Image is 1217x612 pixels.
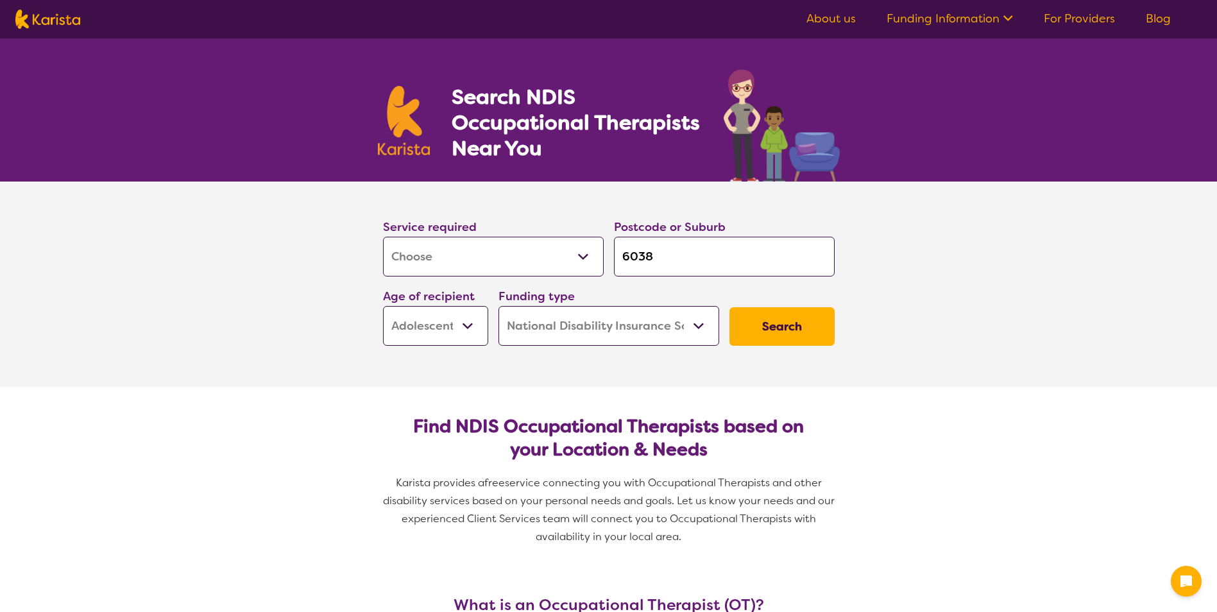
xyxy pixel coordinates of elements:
a: About us [806,11,856,26]
label: Funding type [498,289,575,304]
span: Karista provides a [396,476,484,489]
input: Type [614,237,835,276]
label: Age of recipient [383,289,475,304]
span: service connecting you with Occupational Therapists and other disability services based on your p... [383,476,837,543]
img: Karista logo [15,10,80,29]
a: Funding Information [887,11,1013,26]
label: Postcode or Suburb [614,219,726,235]
a: Blog [1146,11,1171,26]
label: Service required [383,219,477,235]
img: occupational-therapy [724,69,840,182]
h1: Search NDIS Occupational Therapists Near You [452,84,701,161]
img: Karista logo [378,86,430,155]
span: free [484,476,505,489]
button: Search [729,307,835,346]
h2: Find NDIS Occupational Therapists based on your Location & Needs [393,415,824,461]
a: For Providers [1044,11,1115,26]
